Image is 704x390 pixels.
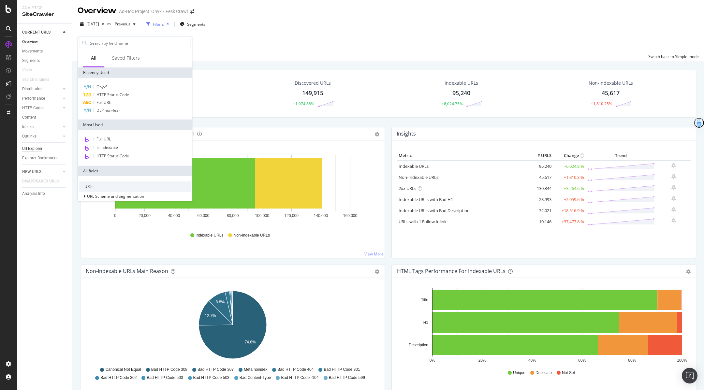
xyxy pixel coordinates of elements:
span: Bad HTTP Code 599 [329,375,365,381]
text: Description [409,343,428,347]
span: Bad HTTP Code 500 [147,375,183,381]
div: Inlinks [22,123,34,130]
button: [DATE] [78,19,107,29]
button: Filters [144,19,172,29]
td: +18,516.9 % [553,205,586,216]
div: gear [686,269,691,274]
div: +6,024.75% [442,101,463,107]
div: Switch back to Simple mode [648,54,699,59]
text: 80,000 [227,213,239,218]
div: Explorer Bookmarks [22,155,57,162]
svg: A chart. [86,288,380,364]
svg: A chart. [86,151,380,226]
div: gear [375,132,379,137]
div: DISAPPEARED URLS [22,178,59,185]
div: 149,915 [302,89,323,97]
a: Indexable URLs with Bad Description [399,208,470,213]
span: Non-Indexable URLs [233,233,270,238]
a: CURRENT URLS [22,29,61,36]
h4: Insights [397,129,416,138]
span: Bad HTTP Code 307 [198,367,234,372]
text: Title [421,297,429,302]
text: 80% [628,358,636,363]
text: 0% [430,358,435,363]
div: HTML Tags Performance for Indexable URLs [397,268,506,274]
span: Bad HTTP Code 404 [277,367,314,372]
text: 8.8% [216,300,225,304]
td: 10,146 [527,216,553,227]
div: bell-plus [671,174,676,179]
button: Switch back to Simple mode [646,51,699,62]
text: 140,000 [314,213,328,218]
a: Search Engines [22,76,56,83]
td: +3,264.6 % [553,183,586,194]
div: Performance [22,95,45,102]
text: 40% [528,358,536,363]
text: 160,000 [343,213,358,218]
div: Recently Used [78,67,192,78]
a: Content [22,114,67,121]
a: Outlinks [22,133,61,140]
td: 130,344 [527,183,553,194]
td: 95,240 [527,161,553,172]
span: Bad HTTP Code 308 [151,367,187,372]
span: 2025 Sep. 25th [86,21,99,27]
span: Full URL [96,100,111,105]
text: 20,000 [139,213,151,218]
text: 74.8% [245,340,256,344]
td: +37,477.8 % [553,216,586,227]
div: Analysis Info [22,190,45,197]
div: HTTP Codes [22,105,44,111]
div: Analytics [22,5,67,11]
th: Metric [397,151,527,161]
div: bell-plus [671,218,676,223]
text: 60,000 [198,213,210,218]
text: 100% [677,358,687,363]
a: Url Explorer [22,145,67,152]
div: Visits [22,67,32,74]
div: URLs [79,181,191,192]
div: Content [22,114,36,121]
span: Canonical Not Equal [105,367,141,372]
td: +2,059.6 % [553,194,586,205]
span: Previous [112,21,130,27]
a: Distribution [22,86,61,93]
th: Trend [586,151,656,161]
div: bell-plus [671,207,676,212]
svg: A chart. [397,288,691,364]
a: Performance [22,95,61,102]
div: 45,617 [602,89,620,97]
div: Url Explorer [22,145,42,152]
text: 40,000 [168,213,180,218]
div: NEW URLS [22,168,41,175]
span: Segments [187,22,205,27]
span: DLP non-fear [96,108,120,113]
th: # URLS [527,151,553,161]
div: Indexable URLs [445,80,478,86]
div: Non-Indexable URLs Main Reason [86,268,168,274]
span: Bad HTTP Code -104 [281,375,318,381]
span: HTTP Status Code [96,92,129,97]
div: bell-plus [671,185,676,190]
div: 95,240 [452,89,470,97]
div: All [91,55,96,61]
div: Ad-Hoc Project: Onyx / Fesk Crawl [119,8,188,15]
a: Explorer Bookmarks [22,155,67,162]
input: Search by field name [89,38,190,48]
div: Filters [153,22,164,27]
button: Previous [112,19,138,29]
span: Bad HTTP Code 302 [100,375,137,381]
span: Full URL [96,136,111,142]
text: 0 [114,213,116,218]
a: Inlinks [22,123,61,130]
div: Movements [22,48,43,55]
div: gear [375,269,379,274]
span: Indexable URLs [196,233,223,238]
button: Segments [177,19,208,29]
div: Search Engines [22,76,49,83]
a: Indexable URLs with Bad H1 [399,196,453,202]
div: Most Used [78,120,192,130]
td: +6,024.8 % [553,161,586,172]
div: +1,810.25% [591,101,612,107]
